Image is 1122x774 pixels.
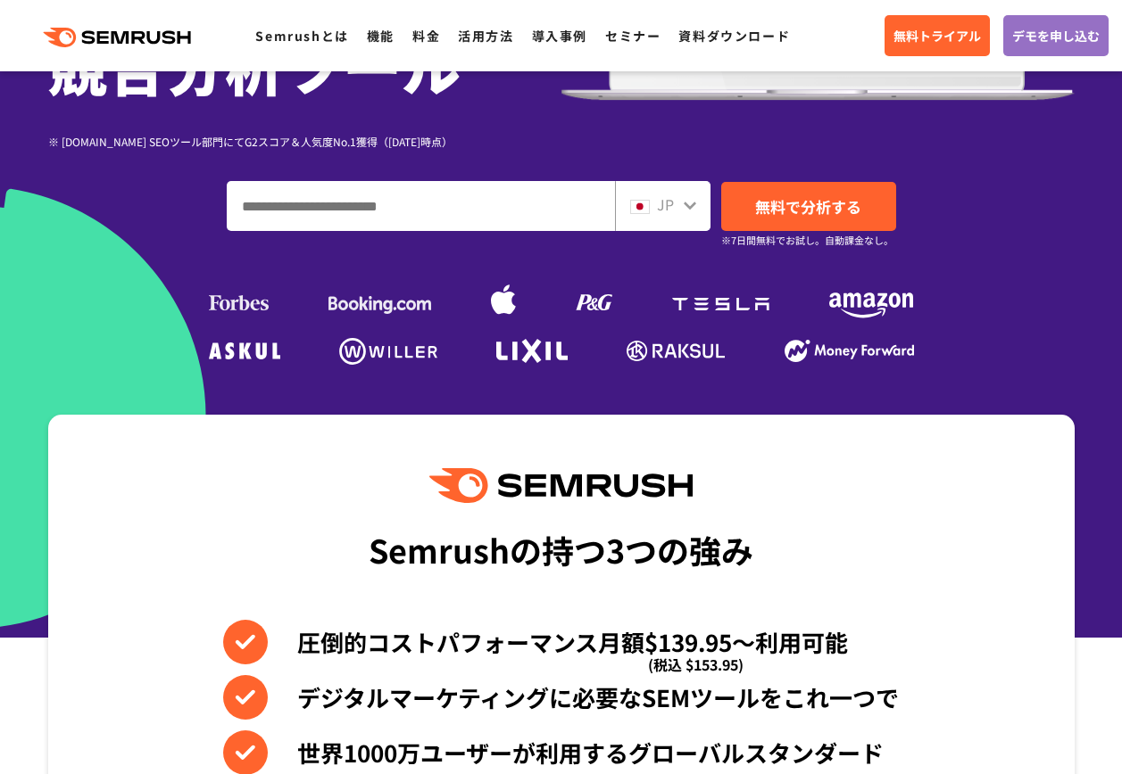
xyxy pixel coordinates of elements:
[893,26,981,45] span: 無料トライアル
[223,675,899,720] li: デジタルマーケティングに必要なSEMツールをこれ一つで
[657,193,674,215] span: JP
[532,27,587,45] a: 導入事例
[48,133,561,150] div: ※ [DOMAIN_NAME] SEOツール部門にてG2スコア＆人気度No.1獲得（[DATE]時点）
[429,468,692,503] img: Semrush
[721,182,896,231] a: 無料で分析する
[605,27,661,45] a: セミナー
[648,642,744,687] span: (税込 $153.95)
[458,27,513,45] a: 活用方法
[885,15,990,56] a: 無料トライアル
[367,27,395,45] a: 機能
[755,195,861,218] span: 無料で分析する
[369,516,753,582] div: Semrushの持つ3つの強み
[1003,15,1109,56] a: デモを申し込む
[228,182,614,230] input: ドメイン、キーワードまたはURLを入力してください
[412,27,440,45] a: 料金
[721,232,893,249] small: ※7日間無料でお試し。自動課金なし。
[223,620,899,664] li: 圧倒的コストパフォーマンス月額$139.95〜利用可能
[678,27,790,45] a: 資料ダウンロード
[255,27,348,45] a: Semrushとは
[1012,26,1100,45] span: デモを申し込む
